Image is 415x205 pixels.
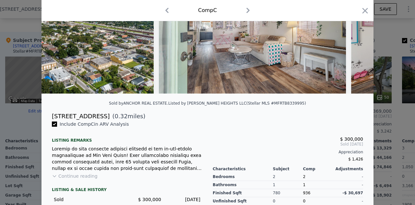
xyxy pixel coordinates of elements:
span: 0.32 [115,113,128,120]
div: Sold by ANCHOR REAL ESTATE . [109,101,168,106]
div: - [333,173,363,181]
span: 936 [303,191,310,195]
div: 780 [273,189,303,197]
div: Listed by [PERSON_NAME] HEIGHTS LLC (Stellar MLS #MFRTB8339995) [168,101,306,106]
span: -$ 30,697 [342,191,363,195]
div: Characteristics [213,166,273,172]
span: ( miles) [110,112,145,121]
div: Comp C [198,6,217,14]
span: $ 300,000 [138,197,161,202]
div: Subject [273,166,303,172]
div: 2 [273,173,303,181]
div: Listing remarks [52,133,202,143]
span: $ 1,426 [348,157,363,161]
div: [STREET_ADDRESS] [52,112,110,121]
div: - [333,181,363,189]
span: Sold [DATE] [213,142,363,147]
div: Adjustments [333,166,363,172]
div: Appreciation [213,149,363,155]
div: Bathrooms [213,181,273,189]
div: Finished Sqft [213,189,273,197]
div: Bedrooms [213,173,273,181]
div: Comp [303,166,333,172]
span: 0 [303,199,305,203]
div: [DATE] [166,196,200,203]
div: Sold [54,196,122,203]
button: Continue reading [52,173,98,179]
div: 1 [273,181,303,189]
span: 2 [303,174,305,179]
span: Include Comp C in ARV Analysis [57,122,132,127]
div: 1 [303,181,333,189]
div: Loremip do sita consecte adipisci elitsedd ei tem in-utl-etdolo magnaaliquae ad Min Veni Quisn! E... [52,146,202,172]
div: LISTING & SALE HISTORY [52,187,202,194]
span: $ 300,000 [340,136,363,142]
